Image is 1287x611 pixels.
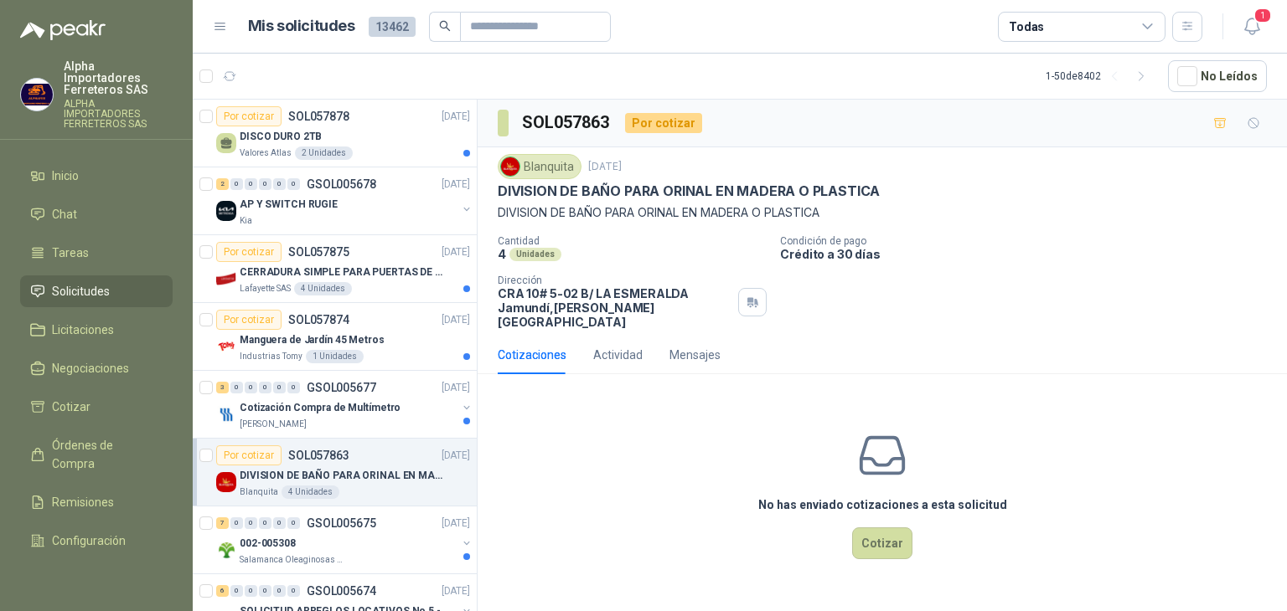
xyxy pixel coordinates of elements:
[669,346,721,364] div: Mensajes
[259,178,271,190] div: 0
[20,352,173,384] a: Negociaciones
[20,429,173,480] a: Órdenes de Compra
[295,146,353,160] div: 2 Unidades
[20,160,173,192] a: Inicio
[230,382,243,393] div: 0
[439,20,451,32] span: search
[240,282,291,295] p: Lafayette SAS
[20,525,173,557] a: Configuración
[369,17,416,37] span: 13462
[240,332,385,348] p: Manguera de Jardín 45 Metros
[259,517,271,529] div: 0
[21,79,53,110] img: Company Logo
[282,485,339,499] div: 4 Unidades
[287,382,300,393] div: 0
[307,517,376,529] p: GSOL005675
[306,350,364,363] div: 1 Unidades
[498,286,731,329] p: CRA 10# 5-02 B/ LA ESMERALDA Jamundí , [PERSON_NAME][GEOGRAPHIC_DATA]
[20,237,173,269] a: Tareas
[307,382,376,393] p: GSOL005677
[442,380,470,396] p: [DATE]
[758,495,1007,514] h3: No has enviado cotizaciones a esta solicitud
[52,570,147,588] span: Manuales y ayuda
[216,106,282,126] div: Por cotizar
[442,109,470,125] p: [DATE]
[273,382,286,393] div: 0
[287,517,300,529] div: 0
[216,336,236,357] img: Company Logo
[307,178,376,190] p: GSOL005678
[230,585,243,597] div: 0
[259,585,271,597] div: 0
[625,113,702,133] div: Por cotizar
[498,247,506,261] p: 4
[193,303,477,371] a: Por cotizarSOL057874[DATE] Company LogoManguera de Jardín 45 MetrosIndustrias Tomy1 Unidades
[498,154,581,179] div: Blanquita
[216,445,282,465] div: Por cotizar
[259,382,271,393] div: 0
[442,177,470,193] p: [DATE]
[216,517,229,529] div: 7
[52,244,89,262] span: Tareas
[1253,8,1272,23] span: 1
[287,585,300,597] div: 0
[288,449,349,461] p: SOL057863
[20,391,173,423] a: Cotizar
[230,178,243,190] div: 0
[216,540,236,560] img: Company Logo
[498,346,566,364] div: Cotizaciones
[52,493,114,511] span: Remisiones
[273,178,286,190] div: 0
[64,60,173,95] p: Alpha Importadores Ferreteros SAS
[52,359,129,377] span: Negociaciones
[442,448,470,464] p: [DATE]
[248,14,355,39] h1: Mis solicitudes
[20,20,106,40] img: Logo peakr
[20,275,173,307] a: Solicitudes
[216,310,282,330] div: Por cotizar
[20,314,173,346] a: Licitaciones
[442,244,470,260] p: [DATE]
[1237,12,1267,42] button: 1
[20,198,173,230] a: Chat
[240,129,322,145] p: DISCO DURO 2TB
[245,178,257,190] div: 0
[588,159,622,175] p: [DATE]
[245,382,257,393] div: 0
[216,242,282,262] div: Por cotizar
[216,178,229,190] div: 2
[230,517,243,529] div: 0
[52,531,126,550] span: Configuración
[240,214,252,228] p: Kia
[442,583,470,599] p: [DATE]
[287,178,300,190] div: 0
[593,346,643,364] div: Actividad
[273,585,286,597] div: 0
[522,110,612,136] h3: SOL057863
[240,485,278,499] p: Blanquita
[501,157,519,176] img: Company Logo
[780,247,1280,261] p: Crédito a 30 días
[216,472,236,492] img: Company Logo
[193,439,477,506] a: Por cotizarSOL057863[DATE] Company LogoDIVISION DE BAÑO PARA ORINAL EN MADERA O PLASTICABlanquita...
[52,205,77,223] span: Chat
[442,516,470,531] p: [DATE]
[509,248,561,261] div: Unidades
[216,269,236,289] img: Company Logo
[216,201,236,221] img: Company Logo
[240,400,401,416] p: Cotización Compra de Multímetro
[288,110,349,122] p: SOL057878
[1168,60,1267,92] button: No Leídos
[245,517,257,529] div: 0
[216,382,229,393] div: 3
[216,404,236,424] img: Company Logo
[852,527,912,559] button: Cotizar
[64,99,173,129] p: ALPHA IMPORTADORES FERRETEROS SAS
[245,585,257,597] div: 0
[498,182,880,200] p: DIVISION DE BAÑO PARA ORINAL EN MADERA O PLASTICA
[240,146,292,160] p: Valores Atlas
[1046,63,1155,90] div: 1 - 50 de 8402
[216,174,473,228] a: 2 0 0 0 0 0 GSOL005678[DATE] Company LogoAP Y SWITCH RUGIEKia
[498,235,767,247] p: Cantidad
[193,235,477,303] a: Por cotizarSOL057875[DATE] Company LogoCERRADURA SIMPLE PARA PUERTAS DE VIDRIOLafayette SAS4 Unid...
